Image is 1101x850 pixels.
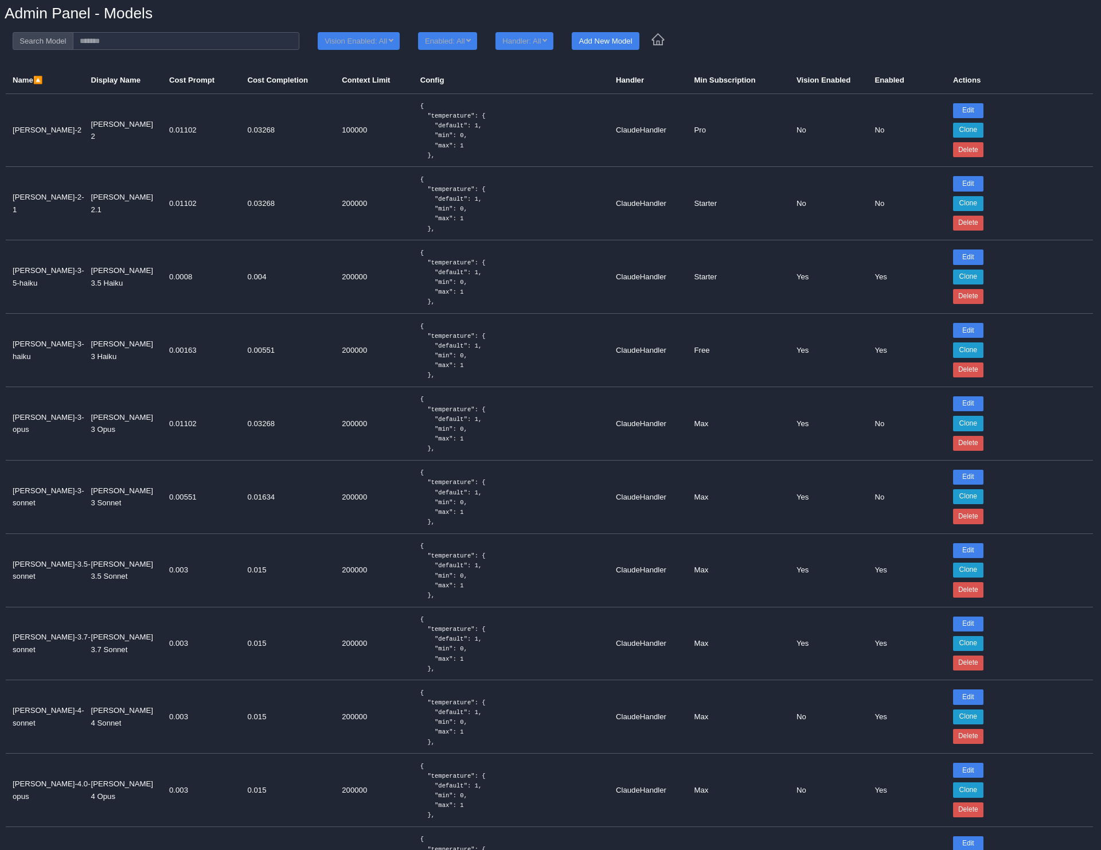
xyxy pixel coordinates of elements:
[609,240,688,314] td: ClaudeHandler
[420,176,486,330] code: { "temperature": { "default": 1, "min": 0, "max": 1 }, "top_p": { "default": 1, "min": 0, "max": ...
[790,680,868,754] td: No
[609,387,688,460] td: ClaudeHandler
[687,93,789,167] td: Pro
[953,123,983,138] button: Clone
[248,74,329,86] div: Cost Completion
[868,460,946,533] td: No
[169,74,234,86] div: Cost Prompt
[318,32,400,50] button: Vision Enabled: All
[868,240,946,314] td: Yes
[420,616,486,770] code: { "temperature": { "default": 1, "min": 0, "max": 1 }, "top_p": { "default": 1, "min": 0, "max": ...
[953,142,983,157] button: Delete
[790,167,868,240] td: No
[241,240,335,314] td: 0.004
[6,607,84,680] td: [PERSON_NAME]-3.7-sonnet
[790,314,868,387] td: Yes
[84,607,163,680] td: [PERSON_NAME] 3.7 Sonnet
[335,754,413,827] td: 200000
[84,533,163,607] td: [PERSON_NAME] 3.5 Sonnet
[162,680,241,754] td: 0.003
[162,314,241,387] td: 0.00163
[687,754,789,827] td: Max
[953,782,983,797] button: Clone
[687,240,789,314] td: Starter
[84,460,163,533] td: [PERSON_NAME] 3 Sonnet
[13,32,73,50] span: Search Model
[868,167,946,240] td: No
[241,460,335,533] td: 0.01634
[335,460,413,533] td: 200000
[874,74,939,86] div: Enabled
[953,323,983,338] button: Edit
[953,362,983,377] button: Delete
[953,656,983,670] button: Delete
[790,754,868,827] td: No
[6,93,84,167] td: [PERSON_NAME]-2
[790,460,868,533] td: Yes
[790,533,868,607] td: Yes
[868,680,946,754] td: Yes
[616,74,681,86] div: Handler
[609,460,688,533] td: ClaudeHandler
[84,754,163,827] td: [PERSON_NAME] 4 Opus
[953,582,983,597] button: Delete
[572,32,639,50] button: Add New Model
[420,74,602,86] div: Config
[241,607,335,680] td: 0.015
[91,74,156,86] div: Display Name
[694,74,782,86] div: Min Subscription
[953,416,983,431] button: Clone
[953,249,983,264] button: Edit
[84,93,163,167] td: [PERSON_NAME] 2
[609,754,688,827] td: ClaudeHandler
[6,314,84,387] td: [PERSON_NAME]-3-haiku
[953,289,983,304] button: Delete
[687,607,789,680] td: Max
[6,460,84,533] td: [PERSON_NAME]-3-sonnet
[241,754,335,827] td: 0.015
[6,167,84,240] td: [PERSON_NAME]-2-1
[687,533,789,607] td: Max
[162,167,241,240] td: 0.01102
[241,387,335,460] td: 0.03268
[420,689,486,844] code: { "temperature": { "default": 1, "min": 0, "max": 1 }, "top_p": { "default": 1, "min": 0, "max": ...
[420,323,507,488] code: { "temperature": { "default": 1, "min": 0, "max": 1 }, "top_p": { "default": 1, "min": 0, "max": ...
[420,396,507,560] code: { "temperature": { "default": 1, "min": 0, "max": 1 }, "top_p": { "default": 1, "min": 0, "max": ...
[868,387,946,460] td: No
[495,32,553,50] button: Handler: All
[162,460,241,533] td: 0.00551
[241,314,335,387] td: 0.00551
[162,754,241,827] td: 0.003
[335,93,413,167] td: 100000
[953,436,983,451] button: Delete
[84,240,163,314] td: [PERSON_NAME] 3.5 Haiku
[953,709,983,724] button: Clone
[241,533,335,607] td: 0.015
[5,5,153,23] h1: Admin Panel - Models
[6,533,84,607] td: [PERSON_NAME]-3.5-sonnet
[162,93,241,167] td: 0.01102
[609,93,688,167] td: ClaudeHandler
[84,680,163,754] td: [PERSON_NAME] 4 Sonnet
[609,167,688,240] td: ClaudeHandler
[953,509,983,524] button: Delete
[953,563,983,578] button: Clone
[868,314,946,387] td: Yes
[6,754,84,827] td: [PERSON_NAME]-4.0-opus
[687,460,789,533] td: Max
[953,396,983,411] button: Edit
[953,689,983,704] button: Edit
[953,74,1086,86] div: Actions
[335,240,413,314] td: 200000
[953,543,983,558] button: Edit
[953,342,983,357] button: Clone
[342,74,407,86] div: Context Limit
[13,74,77,86] div: Name 🔼
[420,249,486,404] code: { "temperature": { "default": 1, "min": 0, "max": 1 }, "top_p": { "default": 1, "min": 0, "max": ...
[953,636,983,651] button: Clone
[953,176,983,191] button: Edit
[953,802,983,817] button: Delete
[420,103,486,257] code: { "temperature": { "default": 1, "min": 0, "max": 1 }, "top_p": { "default": 1, "min": 0, "max": ...
[335,607,413,680] td: 200000
[953,729,983,744] button: Delete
